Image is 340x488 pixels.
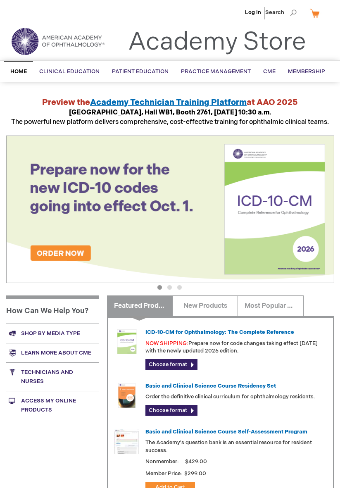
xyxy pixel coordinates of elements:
[245,9,261,16] a: Log In
[114,383,139,408] img: 02850963u_47.png
[145,340,326,355] p: Prepare now for code changes taking effect [DATE] with the newly updated 2026 edition.
[128,27,306,57] a: Academy Store
[6,343,99,362] a: Learn more about CME
[107,295,173,316] a: Featured Products
[157,285,162,290] button: 1 of 3
[183,470,207,477] span: $299.00
[90,98,247,107] a: Academy Technician Training Platform
[145,340,188,347] font: NOW SHIPPING:
[145,393,326,401] p: Order the definitive clinical curriculum for ophthalmology residents.
[238,295,303,316] a: Most Popular Products
[6,391,99,419] a: Access My Online Products
[265,4,297,21] span: Search
[184,458,208,465] span: $429.00
[145,329,294,336] a: ICD-10-CM for Ophthalmology: The Complete Reference
[145,428,307,435] a: Basic and Clinical Science Course Self-Assessment Program
[6,295,99,324] h1: How Can We Help You?
[288,68,325,75] span: Membership
[114,429,139,454] img: bcscself_20.jpg
[145,470,182,477] strong: Member Price:
[42,98,298,107] strong: Preview the at AAO 2025
[263,68,276,75] span: CME
[114,329,139,354] img: 0120008u_42.png
[6,324,99,343] a: Shop by media type
[10,68,27,75] span: Home
[167,285,172,290] button: 2 of 3
[177,285,182,290] button: 3 of 3
[172,295,238,316] a: New Products
[6,362,99,391] a: Technicians and nurses
[11,109,329,126] span: The powerful new platform delivers comprehensive, cost-effective training for ophthalmic clinical...
[145,457,179,467] strong: Nonmember:
[69,109,271,117] strong: [GEOGRAPHIC_DATA], Hall WB1, Booth 2761, [DATE] 10:30 a.m.
[145,359,197,370] a: Choose format
[145,383,276,389] a: Basic and Clinical Science Course Residency Set
[145,439,326,454] p: The Academy's question bank is an essential resource for resident success.
[145,405,197,416] a: Choose format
